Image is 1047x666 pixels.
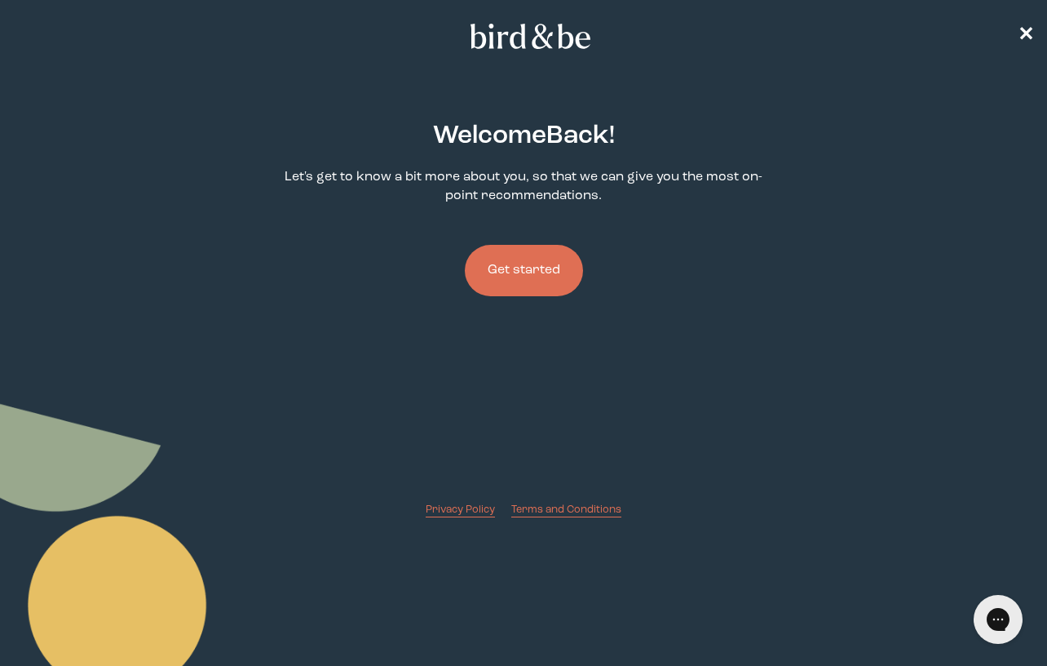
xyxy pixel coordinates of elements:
[511,502,621,517] a: Terms and Conditions
[511,504,621,515] span: Terms and Conditions
[1018,22,1034,51] a: ✕
[465,245,583,296] button: Get started
[275,168,772,206] p: Let's get to know a bit more about you, so that we can give you the most on-point recommendations.
[426,502,495,517] a: Privacy Policy
[426,504,495,515] span: Privacy Policy
[433,118,615,155] h2: Welcome Back !
[465,219,583,322] a: Get started
[965,589,1031,650] iframe: Gorgias live chat messenger
[1018,26,1034,46] span: ✕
